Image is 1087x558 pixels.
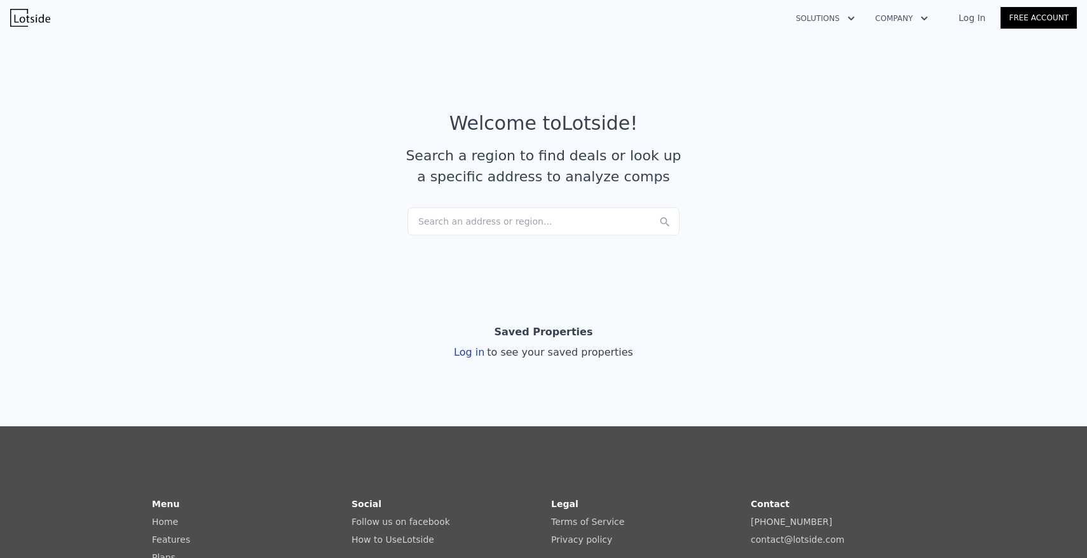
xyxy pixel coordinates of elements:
[152,499,179,509] strong: Menu
[1001,7,1077,29] a: Free Account
[751,534,844,545] a: contact@lotside.com
[352,499,381,509] strong: Social
[484,346,633,358] span: to see your saved properties
[10,9,50,27] img: Lotside
[551,534,612,545] a: Privacy policy
[407,207,680,235] div: Search an address or region...
[495,319,593,345] div: Saved Properties
[786,7,865,30] button: Solutions
[352,517,450,527] a: Follow us on facebook
[551,499,578,509] strong: Legal
[865,7,938,30] button: Company
[454,345,633,360] div: Log in
[352,534,434,545] a: How to UseLotside
[152,517,178,527] a: Home
[152,534,190,545] a: Features
[551,517,624,527] a: Terms of Service
[751,517,832,527] a: [PHONE_NUMBER]
[943,11,1001,24] a: Log In
[751,499,790,509] strong: Contact
[449,112,638,135] div: Welcome to Lotside !
[401,145,686,187] div: Search a region to find deals or look up a specific address to analyze comps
